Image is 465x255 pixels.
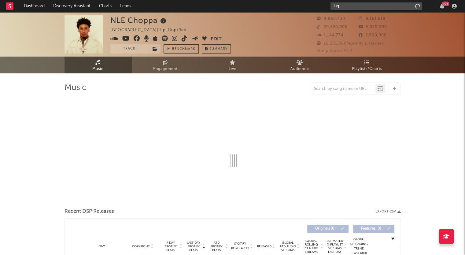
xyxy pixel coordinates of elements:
[359,33,387,37] span: 1,900,000
[327,239,343,254] span: Estimated % Playlist Streams Last Day
[440,4,444,9] button: 99+
[334,57,401,73] a: Playlists/Charts
[290,65,309,73] span: Audience
[83,244,123,249] div: Name
[375,210,401,213] button: Export CSV
[231,242,249,251] span: Spotify Popularity
[317,33,344,37] span: 1,144,734
[92,65,104,73] span: Music
[153,65,178,73] span: Engagement
[317,49,353,53] span: Jump Score: 42.4
[442,2,449,6] div: 99 +
[172,46,195,53] span: Benchmark
[110,44,149,54] button: Track
[110,27,201,34] div: [GEOGRAPHIC_DATA] | Hip-Hop/Rap
[359,17,386,21] span: 8,161,618
[110,15,168,25] div: NLE Choppa
[65,208,114,215] span: Recent DSP Releases
[164,44,199,54] a: Benchmark
[209,47,227,51] span: Summary
[266,57,334,73] a: Audience
[163,241,179,252] span: 7 Day Spotify Plays
[202,44,231,54] button: Summary
[303,239,320,254] span: Global Rolling 7D Audio Streams
[199,57,266,73] a: Live
[317,17,345,21] span: 9,860,430
[317,42,384,46] span: 16,301,880 Monthly Listeners
[357,227,385,231] span: Features ( 0 )
[317,25,348,29] span: 20,300,000
[279,241,296,252] span: Global ATD Audio Streams
[209,241,225,252] span: ATD Spotify Plays
[186,241,202,252] span: Last Day Spotify Plays
[65,57,132,73] a: Music
[229,65,237,73] span: Live
[330,2,422,10] input: Search for artists
[257,245,271,248] span: Released
[311,227,339,231] span: Originals ( 0 )
[132,245,150,248] span: Copyright
[353,225,394,233] button: Features(0)
[132,57,199,73] a: Engagement
[311,87,375,91] input: Search by song name or URL
[352,65,382,73] span: Playlists/Charts
[359,25,387,29] span: 9,020,000
[211,35,222,43] button: Edit
[307,225,349,233] button: Originals(0)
